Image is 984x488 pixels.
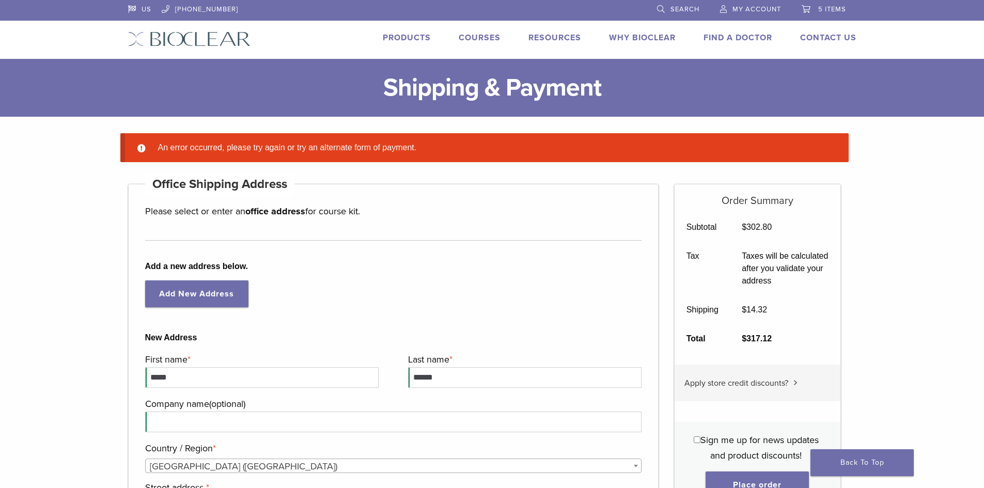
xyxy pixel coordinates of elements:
b: Add a new address below. [145,260,642,273]
input: Sign me up for news updates and product discounts! [694,436,700,443]
label: Country / Region [145,440,639,456]
h5: Order Summary [675,184,840,207]
strong: office address [245,206,305,217]
a: Add New Address [145,280,248,307]
th: Total [675,324,730,353]
th: Subtotal [675,213,730,242]
a: Find A Doctor [704,33,772,43]
bdi: 302.80 [742,223,772,231]
span: 5 items [818,5,846,13]
span: Search [670,5,699,13]
span: United States (US) [146,459,642,474]
span: (optional) [209,398,245,410]
a: Contact Us [800,33,856,43]
h4: Office Shipping Address [145,172,295,197]
img: caret.svg [793,380,798,385]
a: Why Bioclear [609,33,676,43]
th: Tax [675,242,730,295]
img: Bioclear [128,32,251,46]
th: Shipping [675,295,730,324]
bdi: 14.32 [742,305,767,314]
span: $ [742,334,746,343]
b: New Address [145,332,642,344]
span: $ [742,223,746,231]
a: Back To Top [810,449,914,476]
span: $ [742,305,746,314]
span: My Account [732,5,781,13]
td: Taxes will be calculated after you validate your address [730,242,840,295]
a: Products [383,33,431,43]
span: Apply store credit discounts? [684,378,788,388]
a: Resources [528,33,581,43]
li: An error occurred, please try again or try an alternate form of payment. [154,141,832,154]
label: Last name [408,352,639,367]
span: Country / Region [145,459,642,473]
a: Courses [459,33,501,43]
span: Sign me up for news updates and product discounts! [700,434,819,461]
p: Please select or enter an for course kit. [145,203,642,219]
label: First name [145,352,376,367]
bdi: 317.12 [742,334,772,343]
label: Company name [145,396,639,412]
